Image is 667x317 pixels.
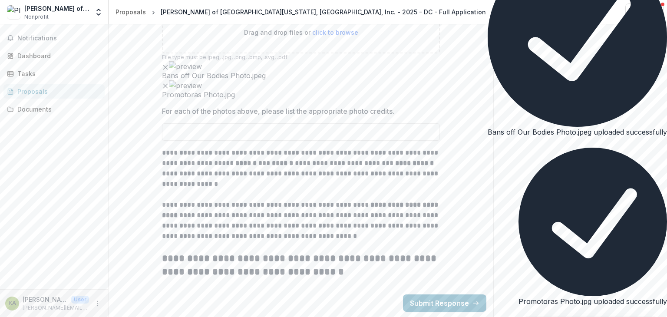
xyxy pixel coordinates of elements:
[162,53,440,61] p: File type must be .jpeg, .jpg, .png, .bmp, .svg, .pdf
[625,3,643,21] button: Partners
[92,298,103,309] button: More
[23,295,68,304] p: [PERSON_NAME]
[116,7,146,17] div: Proposals
[23,304,89,312] p: [PERSON_NAME][EMAIL_ADDRESS][DOMAIN_NAME]
[17,51,98,60] div: Dashboard
[7,5,21,19] img: Planned Parenthood of Metropolitan Washington, DC, Inc.
[3,49,105,63] a: Dashboard
[3,102,105,116] a: Documents
[169,80,202,91] img: preview
[112,6,149,18] a: Proposals
[161,7,486,17] div: [PERSON_NAME] of [GEOGRAPHIC_DATA][US_STATE], [GEOGRAPHIC_DATA], Inc. - 2025 - DC - Full Application
[17,69,98,78] div: Tasks
[3,66,105,81] a: Tasks
[403,294,486,312] button: Submit Response
[24,13,49,21] span: Nonprofit
[92,3,105,21] button: Open entity switcher
[17,35,101,42] span: Notifications
[112,6,489,18] nav: breadcrumb
[162,80,169,91] button: Remove File
[9,300,16,306] div: Katrina Arcellana
[162,72,440,80] span: Bans off Our Bodies Photo.jpeg
[162,91,440,99] span: Promotoras Photo.jpg
[646,3,664,21] button: Get Help
[162,106,394,116] p: For each of the photos above, please list the appropriate photo credits.
[17,87,98,96] div: Proposals
[71,296,89,304] p: User
[162,80,440,99] div: Remove FilepreviewPromotoras Photo.jpg
[162,61,440,80] div: Remove FilepreviewBans off Our Bodies Photo.jpeg
[162,61,169,72] button: Remove File
[24,4,89,13] div: [PERSON_NAME] of [GEOGRAPHIC_DATA][US_STATE], [GEOGRAPHIC_DATA], Inc.
[3,31,105,45] button: Notifications
[244,28,358,37] p: Drag and drop files or
[169,61,202,72] img: preview
[3,84,105,99] a: Proposals
[17,105,98,114] div: Documents
[312,29,358,36] span: click to browse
